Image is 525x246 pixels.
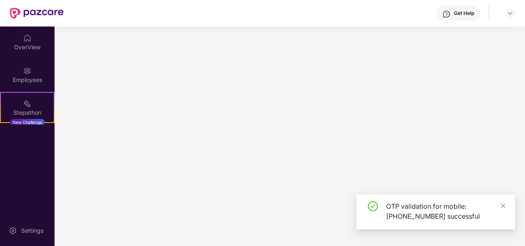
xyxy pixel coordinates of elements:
[1,109,54,117] div: Stepathon
[500,203,506,209] span: close
[23,34,31,42] img: svg+xml;base64,PHN2ZyBpZD0iSG9tZSIgeG1sbnM9Imh0dHA6Ly93d3cudzMub3JnLzIwMDAvc3ZnIiB3aWR0aD0iMjAiIG...
[10,119,45,125] div: New Challenge
[368,201,378,211] span: check-circle
[10,8,64,19] img: New Pazcare Logo
[9,227,17,235] img: svg+xml;base64,PHN2ZyBpZD0iU2V0dGluZy0yMHgyMCIgeG1sbnM9Imh0dHA6Ly93d3cudzMub3JnLzIwMDAvc3ZnIiB3aW...
[23,67,31,75] img: svg+xml;base64,PHN2ZyBpZD0iRW1wbG95ZWVzIiB4bWxucz0iaHR0cDovL3d3dy53My5vcmcvMjAwMC9zdmciIHdpZHRoPS...
[23,99,31,108] img: svg+xml;base64,PHN2ZyB4bWxucz0iaHR0cDovL3d3dy53My5vcmcvMjAwMC9zdmciIHdpZHRoPSIyMSIgaGVpZ2h0PSIyMC...
[454,10,474,17] div: Get Help
[19,227,46,235] div: Settings
[507,10,513,17] img: svg+xml;base64,PHN2ZyBpZD0iRHJvcGRvd24tMzJ4MzIiIHhtbG5zPSJodHRwOi8vd3d3LnczLm9yZy8yMDAwL3N2ZyIgd2...
[386,201,505,221] div: OTP validation for mobile: [PHONE_NUMBER] successful
[442,10,451,18] img: svg+xml;base64,PHN2ZyBpZD0iSGVscC0zMngzMiIgeG1sbnM9Imh0dHA6Ly93d3cudzMub3JnLzIwMDAvc3ZnIiB3aWR0aD...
